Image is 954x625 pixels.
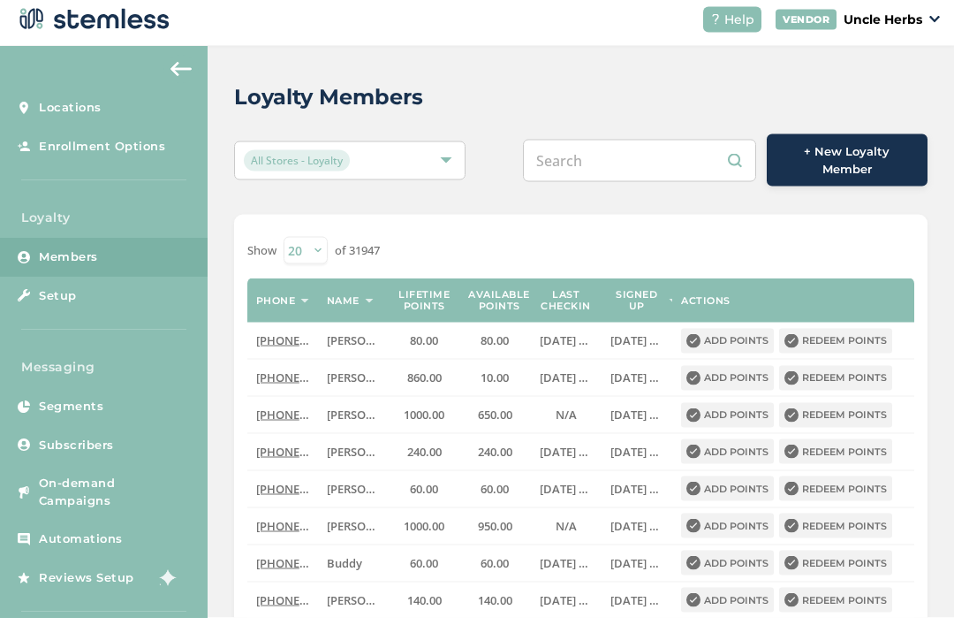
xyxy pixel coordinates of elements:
span: [PHONE_NUMBER] [256,451,358,467]
span: 140.00 [478,599,512,615]
button: Add points [681,521,774,545]
p: Uncle Herbs [844,18,922,36]
img: icon_down-arrow-small-66adaf34.svg [929,23,940,30]
span: 80.00 [481,339,509,355]
label: 2024-04-08 08:07:08 [610,563,663,578]
button: Redeem points [779,336,892,361]
span: Locations [39,106,102,124]
div: VENDOR [776,17,837,37]
label: (816) 665-3356 [256,452,309,467]
label: 80.00 [397,340,450,355]
button: Redeem points [779,484,892,508]
label: 1000.00 [397,415,450,430]
label: 2024-04-04 19:20:14 [610,489,663,504]
span: 10.00 [481,377,509,393]
span: Setup [39,294,77,312]
iframe: Chat Widget [866,540,954,625]
button: Redeem points [779,521,892,545]
span: [PHONE_NUMBER] [256,377,358,393]
img: icon-sort-1e1d7615.svg [300,306,309,310]
img: icon-sort-1e1d7615.svg [669,306,678,310]
button: Redeem points [779,410,892,435]
span: Reviews Setup [39,576,134,594]
label: 2024-08-13 22:01:09 [540,600,593,615]
label: 10.00 [468,377,521,393]
span: 80.00 [410,339,438,355]
img: icon-arrow-back-accent-c549486e.svg [170,69,192,83]
span: N/A [556,414,577,430]
label: 2024-04-05 02:50:01 [610,340,663,355]
span: Automations [39,537,123,555]
label: 60.00 [397,489,450,504]
span: All Stores - Loyalty [244,157,350,179]
span: [PERSON_NAME] [327,599,417,615]
label: Signed up [610,296,663,319]
button: Add points [681,373,774,398]
span: [PHONE_NUMBER] [256,488,358,504]
label: 240.00 [397,452,450,467]
span: 1000.00 [404,525,444,541]
label: 650.00 [468,415,521,430]
label: 2024-04-04 18:08:11 [610,452,663,467]
span: Buddy [327,562,362,578]
label: Phone [256,302,296,314]
span: [DATE] 18:08:12 [610,525,693,541]
span: 240.00 [407,451,442,467]
span: Help [724,18,754,36]
span: Segments [39,405,103,423]
span: 650.00 [478,414,512,430]
span: [PHONE_NUMBER] [256,339,358,355]
label: 2025-03-06 21:38:49 [540,340,593,355]
label: 140.00 [397,600,450,615]
span: [PHONE_NUMBER] [256,414,358,430]
label: 860.00 [397,377,450,393]
label: (503) 332-4545 [256,526,309,541]
span: [PERSON_NAME] ↔️ Shen [327,414,463,430]
label: N/A [540,526,593,541]
label: Available points [468,296,530,319]
span: 60.00 [481,562,509,578]
label: Show [247,249,276,267]
span: 950.00 [478,525,512,541]
img: icon-help-white-03924b79.svg [710,21,721,32]
label: 2024-07-30 00:37:10 [540,489,593,504]
label: Lifetime points [397,296,450,319]
span: [PERSON_NAME] [327,525,417,541]
span: 1000.00 [404,414,444,430]
span: [PERSON_NAME] [327,451,417,467]
th: Actions [672,286,914,330]
label: 950.00 [468,526,521,541]
label: 2025-07-25 21:35:13 [540,377,593,393]
span: [DATE] 22:01:09 [540,599,623,615]
label: 60.00 [397,563,450,578]
label: of 31947 [335,249,380,267]
label: 80.00 [468,340,521,355]
span: Enrollment Options [39,145,165,163]
label: N/A [540,415,593,430]
span: 240.00 [478,451,512,467]
label: Buddy [327,563,380,578]
label: 240.00 [468,452,521,467]
button: Add points [681,410,774,435]
span: [DATE] 02:50:01 [610,339,693,355]
label: (847) 814-8468 [256,489,309,504]
span: [DATE] 04:01:12 [610,599,693,615]
span: 60.00 [410,488,438,504]
img: logo-dark-0685b13c.svg [14,9,170,44]
label: Last checkin [540,296,593,319]
label: Koushi Sunder [327,526,380,541]
label: (503) 804-9208 [256,415,309,430]
label: Name [327,302,360,314]
span: [DATE] 19:20:14 [610,488,693,504]
span: [DATE] 02:50:02 [610,377,693,393]
button: Redeem points [779,446,892,471]
span: [DATE] 08:07:08 [610,562,693,578]
button: Add points [681,558,774,583]
button: Add points [681,336,774,361]
span: 60.00 [481,488,509,504]
span: [DATE] 18:08:04 [610,414,693,430]
span: 860.00 [407,377,442,393]
span: [PHONE_NUMBER] [256,599,358,615]
label: 60.00 [468,563,521,578]
span: [PERSON_NAME] [327,377,417,393]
